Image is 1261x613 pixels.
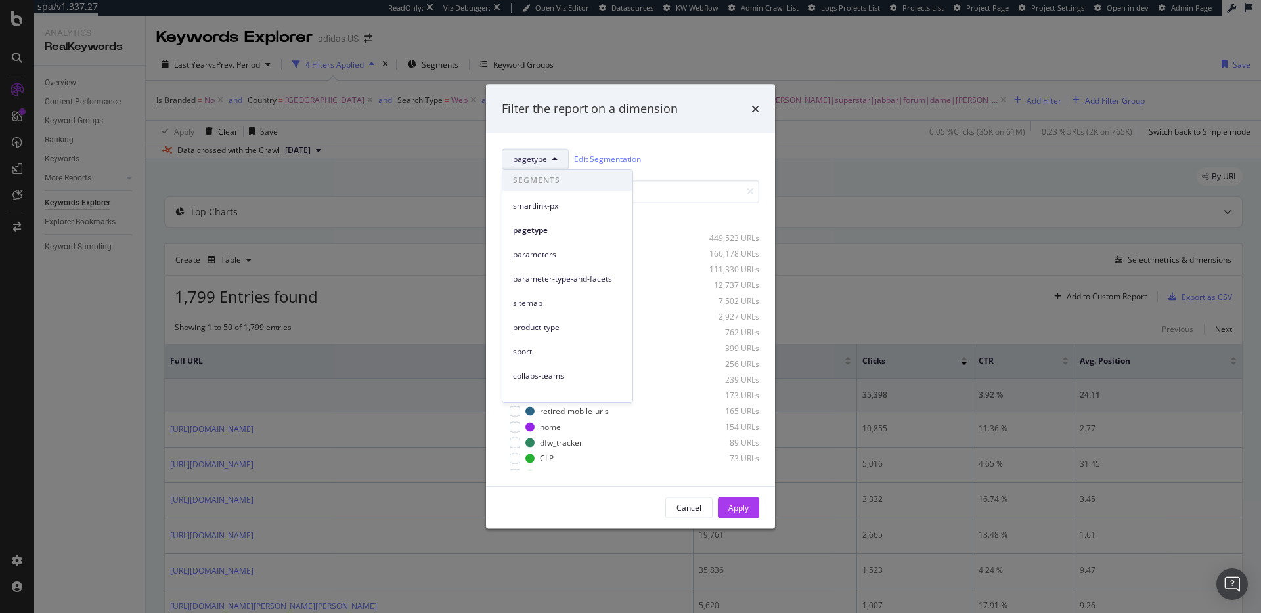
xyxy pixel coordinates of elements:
[695,343,759,354] div: 399 URLs
[695,232,759,243] div: 449,523 URLs
[513,273,622,285] span: parameter-type-and-facets
[502,100,678,117] div: Filter the report on a dimension
[695,406,759,417] div: 165 URLs
[695,311,759,322] div: 2,927 URLs
[502,148,569,169] button: pagetype
[728,502,749,513] div: Apply
[540,421,561,433] div: home
[513,297,622,309] span: sitemap
[665,497,713,518] button: Cancel
[513,249,622,261] span: parameters
[513,154,547,165] span: pagetype
[695,390,759,401] div: 173 URLs
[513,224,622,236] span: pagetype
[695,358,759,370] div: 256 URLs
[540,437,583,448] div: dfw_tracker
[695,453,759,464] div: 73 URLs
[513,322,622,333] span: product-type
[540,469,577,480] div: size-guide
[486,85,775,529] div: modal
[1216,568,1248,600] div: Open Intercom Messenger
[695,248,759,259] div: 166,178 URLs
[751,100,759,117] div: times
[695,264,759,275] div: 111,330 URLs
[513,370,622,382] span: collabs-teams
[718,497,759,518] button: Apply
[695,280,759,291] div: 12,737 URLs
[695,374,759,385] div: 239 URLs
[513,346,622,358] span: sport
[513,394,622,406] span: gender
[695,421,759,433] div: 154 URLs
[676,502,701,513] div: Cancel
[540,406,609,417] div: retired-mobile-urls
[540,453,554,464] div: CLP
[574,152,641,166] a: Edit Segmentation
[695,469,759,480] div: 33 URLs
[513,200,622,212] span: smartlink-px
[695,437,759,448] div: 89 URLs
[695,327,759,338] div: 762 URLs
[502,170,632,191] span: SEGMENTS
[695,295,759,306] div: 7,502 URLs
